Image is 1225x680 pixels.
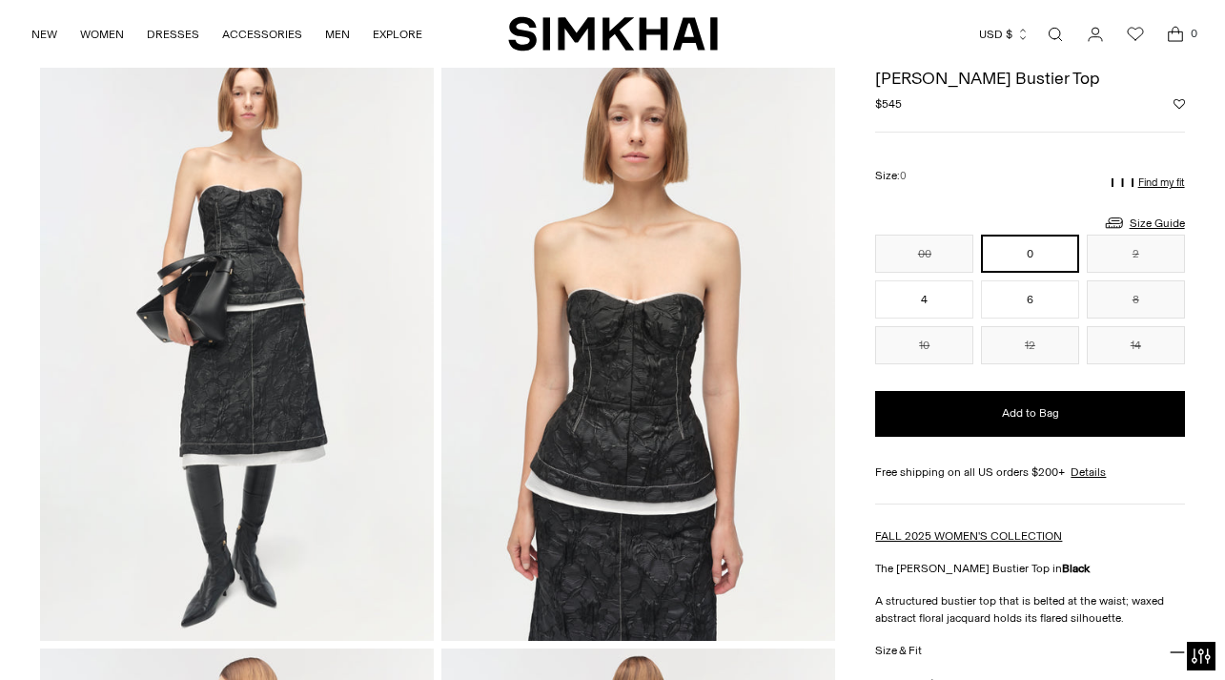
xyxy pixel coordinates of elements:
span: Add to Bag [1002,405,1059,422]
button: 14 [1087,326,1185,364]
a: SIMKHAI [508,15,718,52]
button: Size & Fit [875,627,1184,675]
button: 2 [1087,235,1185,273]
button: 4 [875,280,973,319]
button: 10 [875,326,973,364]
h3: Size & Fit [875,645,921,657]
button: 12 [981,326,1079,364]
button: 8 [1087,280,1185,319]
button: 00 [875,235,973,273]
img: Zander Jacquard Bustier Top [441,50,835,640]
a: Details [1071,464,1106,481]
a: NEW [31,13,57,55]
div: Free shipping on all US orders $200+ [875,464,1184,481]
a: Wishlist [1116,15,1154,53]
a: DRESSES [147,13,199,55]
span: 0 [900,170,907,182]
p: The [PERSON_NAME] Bustier Top in [875,560,1184,577]
a: FALL 2025 WOMEN'S COLLECTION [875,529,1062,543]
button: Add to Bag [875,391,1184,437]
a: Open search modal [1036,15,1074,53]
button: 6 [981,280,1079,319]
a: WOMEN [80,13,124,55]
strong: Black [1062,562,1090,575]
span: 0 [1185,25,1202,42]
a: Size Guide [1103,211,1185,235]
a: Open cart modal [1156,15,1194,53]
a: ACCESSORIES [222,13,302,55]
a: Go to the account page [1076,15,1114,53]
a: EXPLORE [373,13,422,55]
h1: [PERSON_NAME] Bustier Top [875,70,1184,87]
button: Add to Wishlist [1174,98,1185,110]
a: MEN [325,13,350,55]
span: $545 [875,95,902,113]
img: Zander Jacquard Bustier Top [40,50,434,640]
button: USD $ [979,13,1030,55]
p: A structured bustier top that is belted at the waist; waxed abstract floral jacquard holds its fl... [875,592,1184,627]
button: 0 [981,235,1079,273]
label: Size: [875,167,907,185]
